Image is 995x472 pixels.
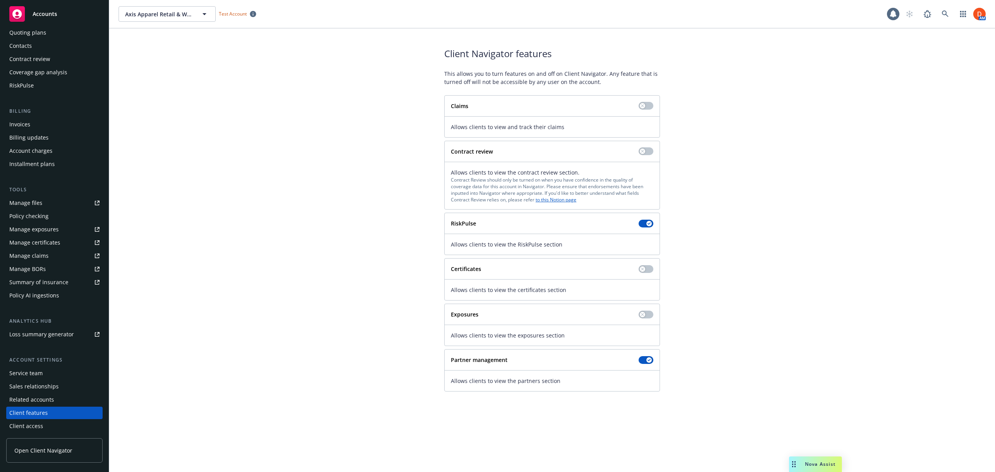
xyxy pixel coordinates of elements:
[451,240,653,248] span: Allows clients to view the RiskPulse section
[9,289,59,302] div: Policy AI ingestions
[9,53,50,65] div: Contract review
[33,11,57,17] span: Accounts
[9,420,43,432] div: Client access
[9,40,32,52] div: Contacts
[789,456,799,472] div: Drag to move
[6,118,103,131] a: Invoices
[6,393,103,406] a: Related accounts
[9,276,68,288] div: Summary of insurance
[6,40,103,52] a: Contacts
[955,6,971,22] a: Switch app
[9,380,59,393] div: Sales relationships
[444,47,660,60] span: Client Navigator features
[451,265,481,273] strong: Certificates
[6,420,103,432] a: Client access
[789,456,842,472] button: Nova Assist
[9,393,54,406] div: Related accounts
[536,196,576,203] a: to this Notion page
[6,131,103,144] a: Billing updates
[6,107,103,115] div: Billing
[9,328,74,341] div: Loss summary generator
[6,356,103,364] div: Account settings
[6,276,103,288] a: Summary of insurance
[6,210,103,222] a: Policy checking
[9,118,30,131] div: Invoices
[9,367,43,379] div: Service team
[451,148,493,155] strong: Contract review
[6,407,103,419] a: Client features
[6,79,103,92] a: RiskPulse
[451,311,478,318] strong: Exposures
[973,8,986,20] img: photo
[9,197,42,209] div: Manage files
[6,380,103,393] a: Sales relationships
[451,177,653,203] div: Contract Review should only be turned on when you have confidence in the quality of coverage data...
[6,3,103,25] a: Accounts
[6,367,103,379] a: Service team
[6,186,103,194] div: Tools
[6,66,103,79] a: Coverage gap analysis
[6,26,103,39] a: Quoting plans
[6,317,103,325] div: Analytics hub
[9,66,67,79] div: Coverage gap analysis
[451,168,653,203] div: Allows clients to view the contract review section.
[9,236,60,249] div: Manage certificates
[9,407,48,419] div: Client features
[9,145,52,157] div: Account charges
[9,26,46,39] div: Quoting plans
[805,461,836,467] span: Nova Assist
[451,331,653,339] span: Allows clients to view the exposures section
[219,10,247,17] span: Test Account
[6,289,103,302] a: Policy AI ingestions
[9,79,34,92] div: RiskPulse
[451,220,476,227] strong: RiskPulse
[9,250,49,262] div: Manage claims
[451,102,468,110] strong: Claims
[902,6,917,22] a: Start snowing
[444,70,660,86] span: This allows you to turn features on and off on Client Navigator. Any feature that is turned off w...
[451,356,508,364] strong: Partner management
[451,123,653,131] span: Allows clients to view and track their claims
[6,263,103,275] a: Manage BORs
[216,10,259,18] span: Test Account
[6,328,103,341] a: Loss summary generator
[9,223,59,236] div: Manage exposures
[119,6,216,22] button: Axis Apparel Retail & Wholesale, LLC
[451,286,653,294] span: Allows clients to view the certificates section
[920,6,935,22] a: Report a Bug
[125,10,192,18] span: Axis Apparel Retail & Wholesale, LLC
[6,197,103,209] a: Manage files
[6,250,103,262] a: Manage claims
[9,158,55,170] div: Installment plans
[9,263,46,275] div: Manage BORs
[937,6,953,22] a: Search
[9,210,49,222] div: Policy checking
[14,446,72,455] span: Open Client Navigator
[6,53,103,65] a: Contract review
[6,145,103,157] a: Account charges
[6,236,103,249] a: Manage certificates
[6,223,103,236] a: Manage exposures
[6,158,103,170] a: Installment plans
[9,131,49,144] div: Billing updates
[451,377,653,385] span: Allows clients to view the partners section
